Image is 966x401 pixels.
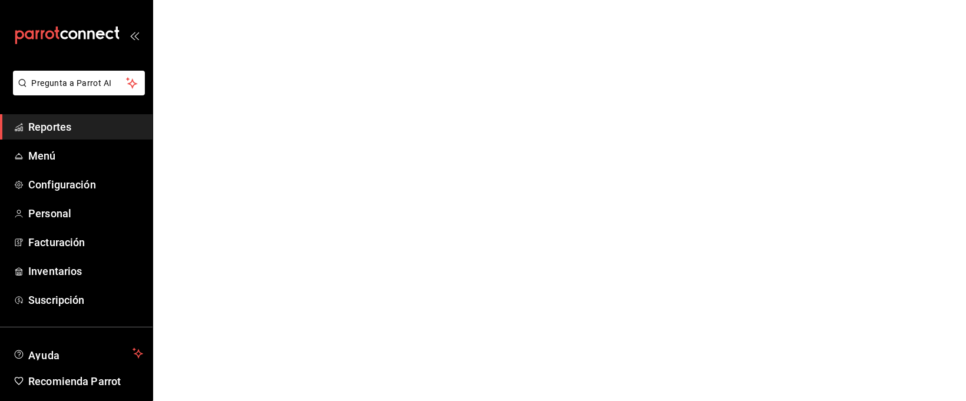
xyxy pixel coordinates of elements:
span: Configuración [28,177,143,193]
span: Suscripción [28,292,143,308]
span: Inventarios [28,263,143,279]
span: Facturación [28,234,143,250]
span: Recomienda Parrot [28,373,143,389]
span: Menú [28,148,143,164]
span: Personal [28,206,143,221]
button: Pregunta a Parrot AI [13,71,145,95]
button: open_drawer_menu [130,31,139,40]
span: Reportes [28,119,143,135]
a: Pregunta a Parrot AI [8,85,145,98]
span: Pregunta a Parrot AI [32,77,127,90]
span: Ayuda [28,346,128,360]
